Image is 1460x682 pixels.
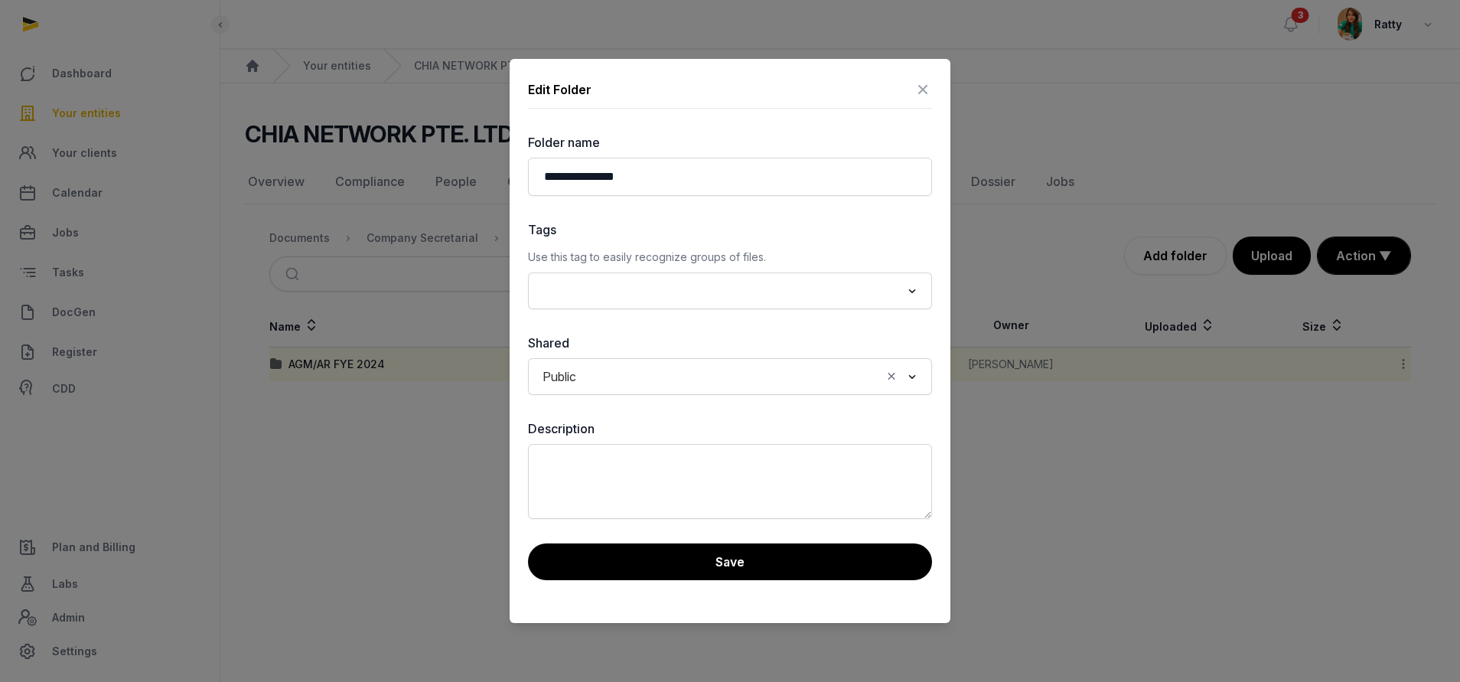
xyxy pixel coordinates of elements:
[536,363,924,390] div: Search for option
[583,366,881,387] input: Search for option
[885,366,898,387] button: Clear Selected
[528,220,932,239] label: Tags
[536,277,924,305] div: Search for option
[537,280,901,302] input: Search for option
[528,80,591,99] div: Edit Folder
[528,419,932,438] label: Description
[528,133,932,152] label: Folder name
[539,366,580,387] span: Public
[528,543,932,580] button: Save
[528,248,932,266] p: Use this tag to easily recognize groups of files.
[528,334,932,352] label: Shared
